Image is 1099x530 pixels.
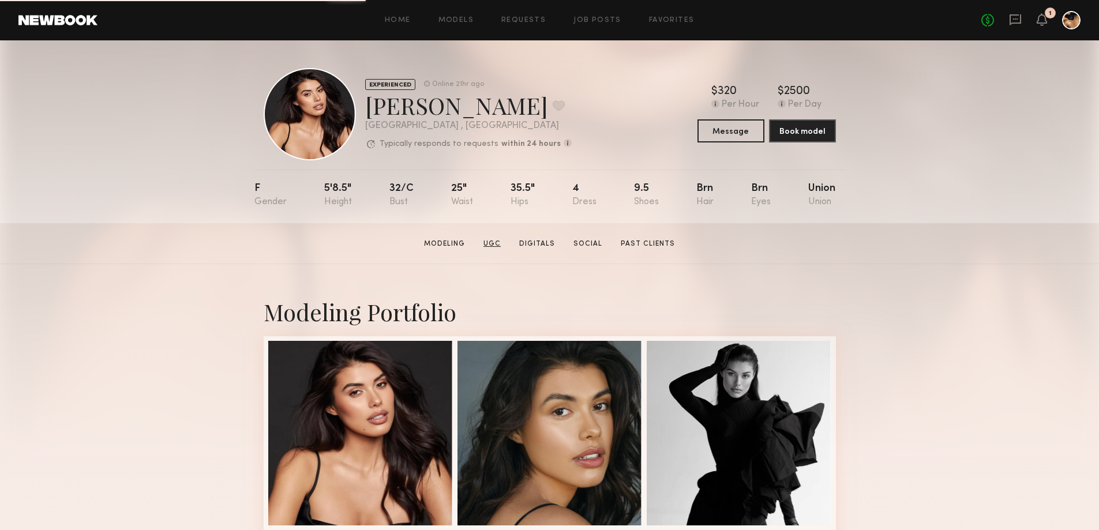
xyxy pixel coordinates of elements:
div: 2500 [784,86,810,97]
div: Per Hour [722,100,759,110]
div: Online 21hr ago [432,81,484,88]
div: EXPERIENCED [365,79,415,90]
div: Modeling Portfolio [264,296,836,327]
button: Book model [769,119,836,142]
a: Requests [501,17,546,24]
a: Digitals [515,239,560,249]
a: Models [438,17,474,24]
div: Brn [751,183,771,207]
div: [GEOGRAPHIC_DATA] , [GEOGRAPHIC_DATA] [365,121,572,131]
div: $ [711,86,718,97]
a: Social [569,239,607,249]
div: 1 [1049,10,1052,17]
div: 4 [572,183,597,207]
button: Message [697,119,764,142]
div: Union [808,183,835,207]
div: 35.5" [511,183,535,207]
div: 32/c [389,183,414,207]
a: Modeling [419,239,470,249]
div: 320 [718,86,737,97]
div: Per Day [788,100,822,110]
div: [PERSON_NAME] [365,90,572,121]
a: UGC [479,239,505,249]
a: Job Posts [573,17,621,24]
div: Brn [696,183,714,207]
b: within 24 hours [501,140,561,148]
div: $ [778,86,784,97]
a: Past Clients [616,239,680,249]
a: Favorites [649,17,695,24]
div: 5'8.5" [324,183,352,207]
div: 9.5 [634,183,659,207]
div: F [254,183,287,207]
div: 25" [451,183,473,207]
a: Home [385,17,411,24]
p: Typically responds to requests [380,140,498,148]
